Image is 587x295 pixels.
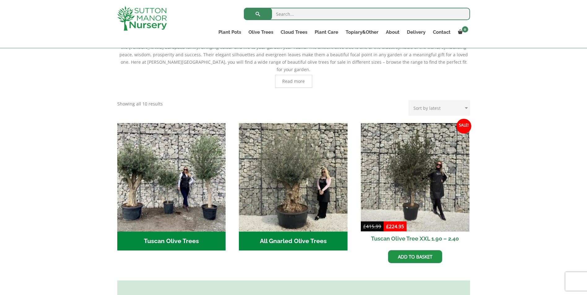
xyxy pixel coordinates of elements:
a: Olive Trees [245,28,277,36]
span: Sale! [456,119,471,134]
span: £ [386,223,389,229]
img: Tuscan Olive Tree XXL 1.90 - 2.40 [361,123,469,232]
p: Showing all 10 results [117,100,163,108]
h2: All Gnarled Olive Trees [239,232,347,251]
h2: Tuscan Olive Tree XXL 1.90 – 2.40 [361,232,469,246]
a: Cloud Trees [277,28,311,36]
a: Visit product category All Gnarled Olive Trees [239,123,347,250]
a: About [382,28,403,36]
a: Plant Pots [215,28,245,36]
bdi: 415.99 [363,223,381,229]
a: Sale! Tuscan Olive Tree XXL 1.90 – 2.40 [361,123,469,246]
input: Search... [244,8,470,20]
a: Add to basket: “Tuscan Olive Tree XXL 1.90 - 2.40” [388,250,442,263]
img: All Gnarled Olive Trees [239,123,347,232]
h2: Tuscan Olive Trees [117,232,226,251]
img: logo [117,6,167,31]
a: 0 [454,28,470,36]
a: Plant Care [311,28,342,36]
span: £ [363,223,366,229]
a: Visit product category Tuscan Olive Trees [117,123,226,250]
div: Create a stunning Mediterranean-style garden with authentic olive trees imported from the finest ... [117,29,470,88]
span: 0 [462,26,468,32]
span: Read more [282,79,305,83]
a: Topiary&Other [342,28,382,36]
select: Shop order [408,100,470,116]
a: Delivery [403,28,429,36]
bdi: 224.95 [386,223,404,229]
img: Tuscan Olive Trees [117,123,226,232]
a: Contact [429,28,454,36]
